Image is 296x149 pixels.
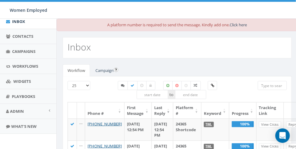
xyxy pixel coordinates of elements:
[11,124,37,129] span: What's New
[173,102,201,118] th: Platform #: activate to sort column ascending
[168,90,175,99] span: to
[12,34,33,39] span: Contacts
[88,121,122,127] a: [PHONE_NUMBER]
[146,81,155,90] label: Closed
[118,81,128,90] label: Started
[91,64,118,77] a: Campaign
[125,102,152,118] th: First Message: activate to sort column ascending
[12,94,35,99] span: Playbooks
[125,118,152,141] td: [DATE] 12:54 PM
[137,81,147,90] label: Expired
[206,144,212,148] a: TWL
[259,121,281,128] a: View Clicks
[229,102,257,118] th: Progress: activate to sort column ascending
[128,81,138,90] label: Completed
[230,22,247,28] a: Click here
[191,81,201,90] label: Mixed
[12,19,25,24] span: Inbox
[257,102,284,118] th: Tracking Link
[275,128,290,143] div: Open Intercom Messenger
[208,81,217,90] label: Clicked
[12,63,38,69] span: Workflows
[10,109,24,114] span: Admin
[12,49,35,54] span: Campaigns
[10,7,47,13] span: Women Employed
[152,102,173,118] th: Last Reply: activate to sort column ascending
[232,121,254,127] div: 100%
[68,42,91,52] h2: Inbox
[175,90,207,99] input: end date
[152,118,173,141] td: [DATE] 12:54 PM
[173,118,201,141] td: 24365 Shortcode
[181,81,191,90] label: Neutral
[172,81,182,90] label: Negative
[88,143,122,149] a: [PHONE_NUMBER]
[201,102,229,118] th: Keyword: activate to sort column ascending
[63,64,90,77] a: Workflow
[13,79,31,84] span: Widgets
[114,68,118,72] input: Submit
[163,81,173,90] label: Positive
[137,90,168,99] input: start date
[85,102,125,118] th: Phone #: activate to sort column ascending
[206,122,212,126] a: TWL
[258,81,287,90] input: Type to search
